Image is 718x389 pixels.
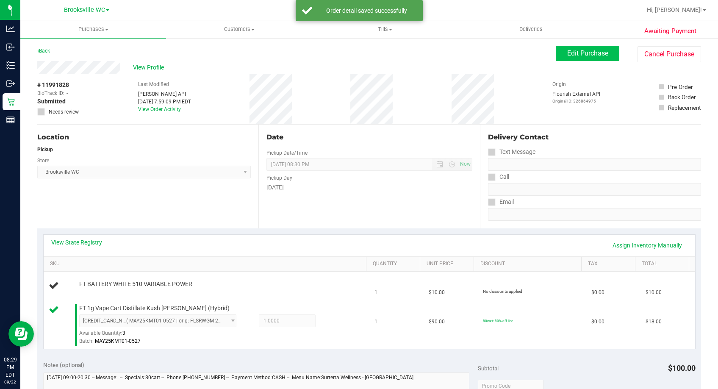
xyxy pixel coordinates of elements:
div: [DATE] 7:59:09 PM EDT [138,98,191,106]
div: [PERSON_NAME] API [138,90,191,98]
label: Email [488,196,514,208]
span: Batch: [79,338,94,344]
span: FT 1g Vape Cart Distillate Kush [PERSON_NAME] (Hybrid) [79,304,230,312]
a: View Order Activity [138,106,181,112]
span: 3 [122,330,125,336]
input: Format: (999) 999-9999 [488,183,701,196]
a: Tills [312,20,458,38]
span: 1 [374,318,377,326]
p: 08:29 PM EDT [4,356,17,379]
a: Assign Inventory Manually [607,238,688,253]
a: Back [37,48,50,54]
span: $0.00 [591,318,604,326]
div: Flourish External API [552,90,600,104]
div: Date [266,132,472,142]
strong: Pickup [37,147,53,153]
div: Available Quantity: [79,327,245,344]
span: No discounts applied [483,289,522,294]
div: Order detail saved successfully [317,6,416,15]
span: Subtotal [478,365,499,372]
inline-svg: Retail [6,97,15,106]
div: Delivery Contact [488,132,701,142]
label: Last Modified [138,81,169,88]
div: Replacement [668,103,701,112]
span: 1 [374,289,377,297]
a: Unit Price [427,261,470,267]
inline-svg: Inbound [6,43,15,51]
span: Edit Purchase [567,49,608,57]
label: Origin [552,81,566,88]
div: Back Order [668,93,696,101]
span: Purchases [20,25,166,33]
inline-svg: Analytics [6,25,15,33]
span: Awaiting Payment [644,26,696,36]
span: 80cart: 80% off line [483,319,513,323]
span: FT BATTERY WHITE 510 VARIABLE POWER [79,280,192,288]
a: Tax [588,261,632,267]
span: $90.00 [429,318,445,326]
a: Total [642,261,685,267]
a: Customers [166,20,312,38]
span: $10.00 [646,289,662,297]
iframe: Resource center [8,321,34,347]
button: Edit Purchase [556,46,619,61]
a: View State Registry [51,238,102,247]
a: Deliveries [458,20,604,38]
a: SKU [50,261,363,267]
button: Cancel Purchase [638,46,701,62]
span: $18.00 [646,318,662,326]
span: View Profile [133,63,167,72]
inline-svg: Inventory [6,61,15,69]
span: BioTrack ID: [37,89,64,97]
span: Notes (optional) [43,361,84,368]
span: $10.00 [429,289,445,297]
label: Pickup Day [266,174,292,182]
a: Quantity [373,261,416,267]
p: Original ID: 326864975 [552,98,600,104]
input: Format: (999) 999-9999 [488,158,701,171]
span: Brooksville WC [64,6,105,14]
span: Hi, [PERSON_NAME]! [647,6,702,13]
span: $0.00 [591,289,604,297]
span: Deliveries [508,25,554,33]
div: [DATE] [266,183,472,192]
label: Text Message [488,146,535,158]
span: $100.00 [668,364,696,372]
a: Purchases [20,20,166,38]
span: MAY25KMT01-0527 [95,338,141,344]
inline-svg: Outbound [6,79,15,88]
label: Store [37,157,49,164]
div: Location [37,132,251,142]
div: Pre-Order [668,83,693,91]
label: Pickup Date/Time [266,149,308,157]
span: Tills [313,25,457,33]
span: - [67,89,68,97]
label: Call [488,171,509,183]
a: Discount [480,261,578,267]
inline-svg: Reports [6,116,15,124]
span: Needs review [49,108,79,116]
p: 09/22 [4,379,17,385]
span: # 11991828 [37,81,69,89]
span: Customers [166,25,311,33]
span: Submitted [37,97,66,106]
